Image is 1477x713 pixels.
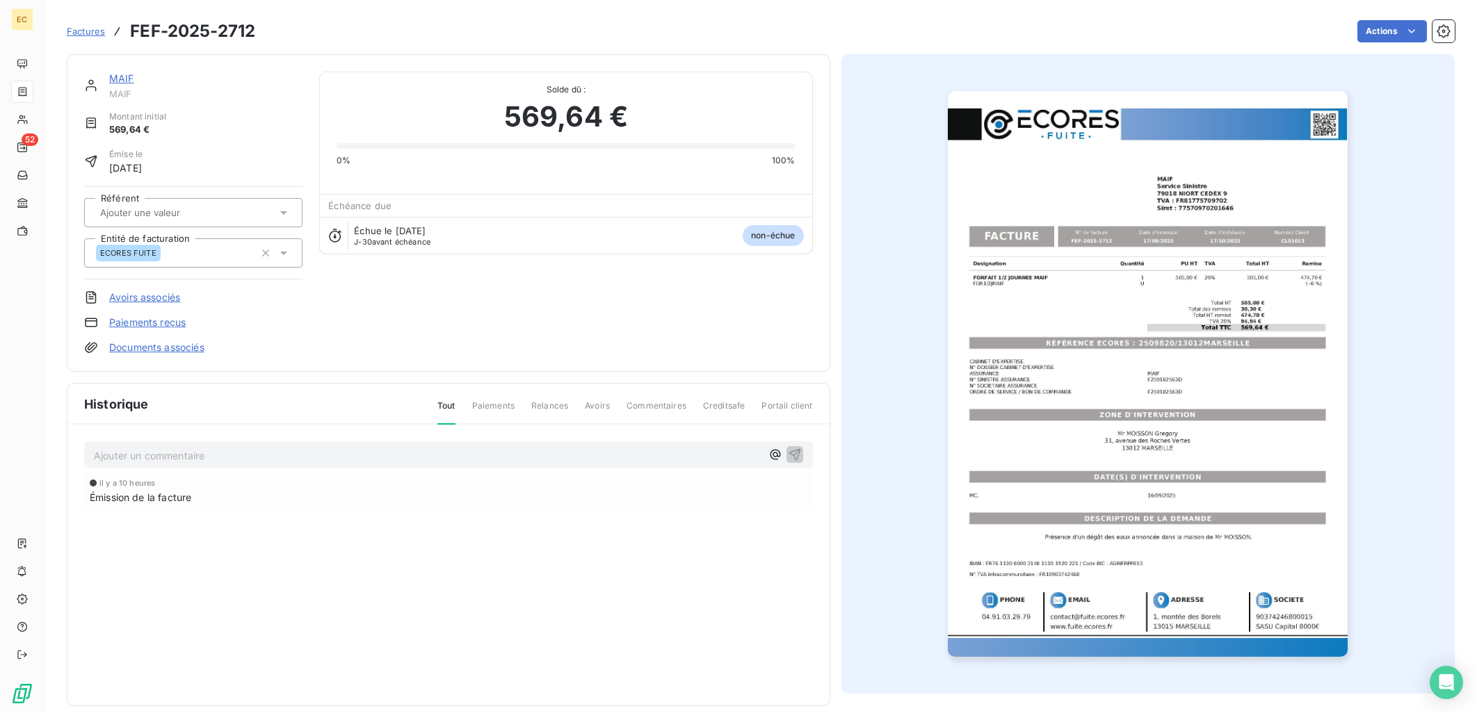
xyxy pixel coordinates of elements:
[761,400,812,423] span: Portail client
[531,400,568,423] span: Relances
[99,479,155,487] span: il y a 10 heures
[703,400,745,423] span: Creditsafe
[354,238,430,246] span: avant échéance
[109,341,204,354] a: Documents associés
[337,83,795,96] span: Solde dû :
[90,490,191,505] span: Émission de la facture
[472,400,515,423] span: Paiements
[109,315,186,329] a: Paiements reçus
[743,225,803,246] span: non-échue
[11,8,33,31] div: EC
[109,110,166,123] span: Montant initial
[948,91,1348,657] img: invoice_thumbnail
[22,133,38,146] span: 52
[109,72,134,84] a: MAIF
[354,237,372,247] span: J-30
[109,123,166,137] span: 569,64 €
[109,290,180,304] a: Avoirs associés
[585,400,610,423] span: Avoirs
[337,154,350,167] span: 0%
[328,200,392,211] span: Échéance due
[1430,666,1463,699] div: Open Intercom Messenger
[627,400,686,423] span: Commentaires
[504,96,628,138] span: 569,64 €
[99,206,239,219] input: Ajouter une valeur
[67,24,105,38] a: Factures
[11,682,33,705] img: Logo LeanPay
[67,26,105,37] span: Factures
[109,148,143,161] span: Émise le
[772,154,796,167] span: 100%
[1357,20,1427,42] button: Actions
[84,395,149,413] span: Historique
[130,19,255,44] h3: FEF-2025-2712
[109,88,302,99] span: MAIF
[100,249,156,257] span: ECORES FUITE
[109,161,143,175] span: [DATE]
[437,400,455,425] span: Tout
[354,225,426,236] span: Échue le [DATE]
